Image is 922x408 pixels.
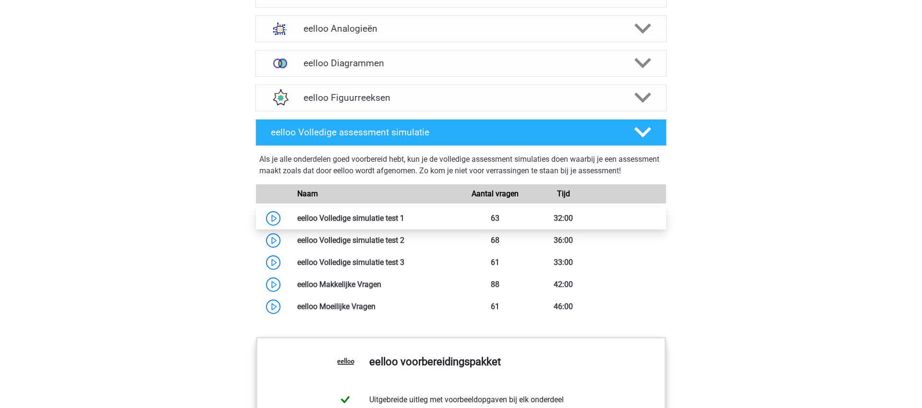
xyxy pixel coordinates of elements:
img: venn diagrammen [267,51,292,76]
h4: eelloo Volledige assessment simulatie [271,127,619,138]
img: analogieen [267,16,292,41]
div: Als je alle onderdelen goed voorbereid hebt, kun je de volledige assessment simulaties doen waarb... [259,154,663,180]
a: analogieen eelloo Analogieën [252,15,670,42]
div: eelloo Moeilijke Vragen [290,301,461,312]
div: Naam [290,188,461,200]
h4: eelloo Figuurreeksen [303,92,618,103]
img: figuurreeksen [267,85,292,110]
div: eelloo Makkelijke Vragen [290,279,461,290]
a: figuurreeksen eelloo Figuurreeksen [252,84,670,111]
div: eelloo Volledige simulatie test 1 [290,213,461,224]
a: venn diagrammen eelloo Diagrammen [252,50,670,77]
div: Tijd [529,188,597,200]
h4: eelloo Diagrammen [303,58,618,69]
h4: eelloo Analogieën [303,23,618,34]
div: eelloo Volledige simulatie test 2 [290,235,461,246]
div: Aantal vragen [461,188,529,200]
a: eelloo Volledige assessment simulatie [252,119,670,146]
div: eelloo Volledige simulatie test 3 [290,257,461,268]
